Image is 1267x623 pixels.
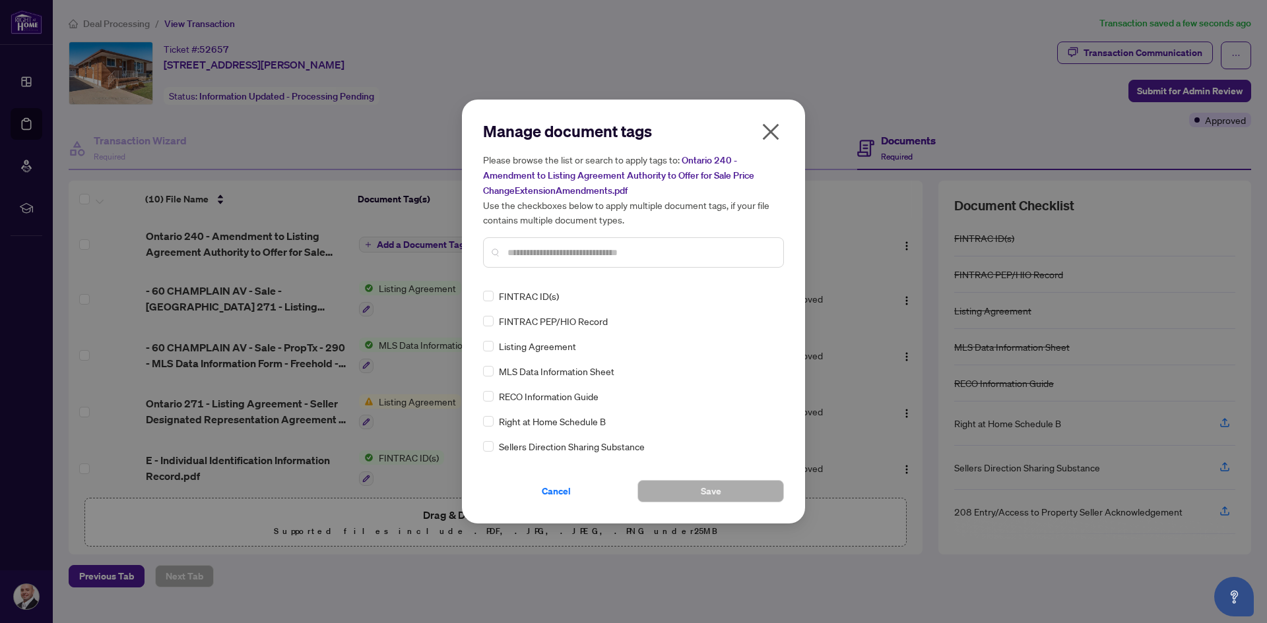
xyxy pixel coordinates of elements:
[499,289,559,303] span: FINTRAC ID(s)
[637,480,784,502] button: Save
[499,389,599,403] span: RECO Information Guide
[542,481,571,502] span: Cancel
[483,480,630,502] button: Cancel
[499,414,606,429] span: Right at Home Schedule B
[483,154,754,196] span: Ontario 240 - Amendment to Listing Agreement Authority to Offer for Sale Price ChangeExtensionAme...
[483,121,784,142] h2: Manage document tags
[483,152,784,227] h5: Please browse the list or search to apply tags to: Use the checkboxes below to apply multiple doc...
[1214,577,1254,616] button: Open asap
[499,364,614,378] span: MLS Data Information Sheet
[760,121,781,142] span: close
[499,439,645,454] span: Sellers Direction Sharing Substance
[499,314,608,328] span: FINTRAC PEP/HIO Record
[499,339,576,353] span: Listing Agreement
